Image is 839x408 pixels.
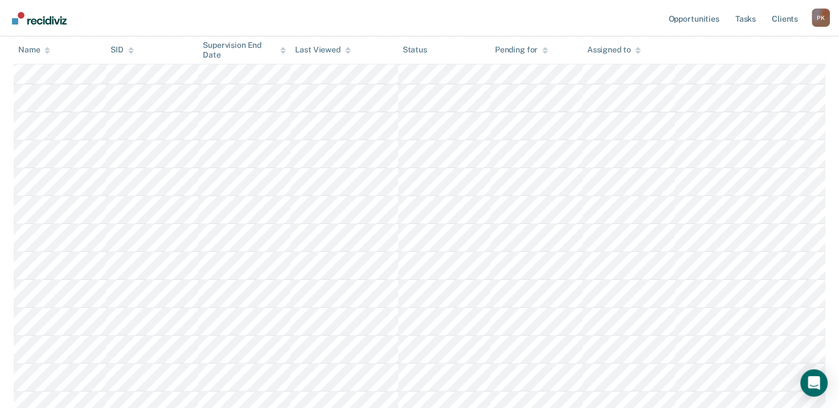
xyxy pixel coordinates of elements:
[295,46,350,55] div: Last Viewed
[18,46,50,55] div: Name
[812,9,830,27] div: P K
[495,46,548,55] div: Pending for
[110,46,134,55] div: SID
[403,46,427,55] div: Status
[800,369,828,397] div: Open Intercom Messenger
[12,12,67,25] img: Recidiviz
[812,9,830,27] button: Profile dropdown button
[587,46,641,55] div: Assigned to
[203,40,286,60] div: Supervision End Date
